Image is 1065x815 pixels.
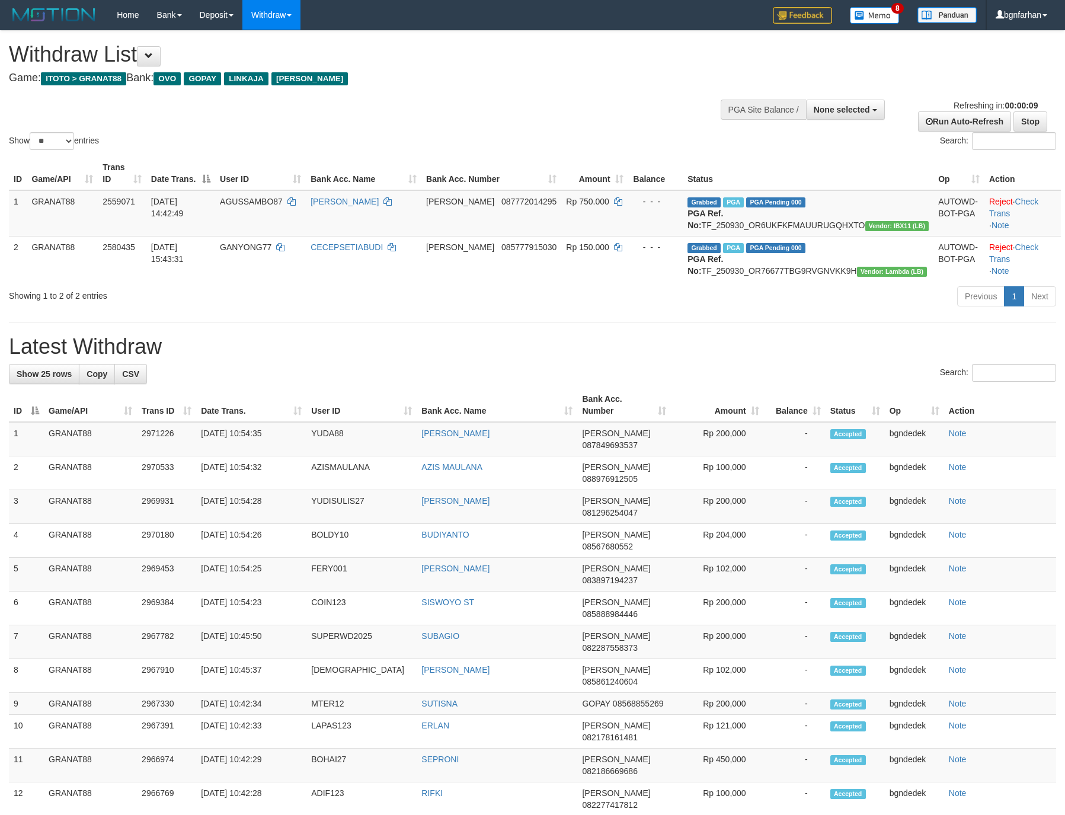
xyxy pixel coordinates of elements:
span: Rp 150.000 [566,242,609,252]
span: [PERSON_NAME] [582,429,650,438]
td: - [764,490,826,524]
span: Copy 083897194237 to clipboard [582,576,637,585]
a: Next [1024,286,1056,306]
a: Previous [957,286,1005,306]
td: - [764,592,826,625]
td: AUTOWD-BOT-PGA [933,236,984,282]
td: bgndedek [885,715,944,749]
th: Amount: activate to sort column ascending [671,388,764,422]
td: GRANAT88 [44,693,137,715]
a: Stop [1013,111,1047,132]
span: Accepted [830,463,866,473]
a: [PERSON_NAME] [421,429,490,438]
td: 2970180 [137,524,196,558]
td: [DATE] 10:54:35 [196,422,306,456]
th: Bank Acc. Number: activate to sort column ascending [421,156,561,190]
td: GRANAT88 [44,625,137,659]
a: CSV [114,364,147,384]
span: AGUSSAMBO87 [220,197,283,206]
td: 2967391 [137,715,196,749]
span: LINKAJA [224,72,268,85]
a: SUTISNA [421,699,458,708]
a: SEPRONI [421,755,459,764]
span: Grabbed [687,243,721,253]
span: Accepted [830,429,866,439]
span: Copy 085861240604 to clipboard [582,677,637,686]
span: CSV [122,369,139,379]
span: [DATE] 14:42:49 [151,197,184,218]
td: GRANAT88 [44,558,137,592]
span: 2559071 [103,197,135,206]
td: 11 [9,749,44,782]
span: [DATE] 15:43:31 [151,242,184,264]
span: Vendor URL: https://dashboard.q2checkout.com/secure [857,267,928,277]
td: - [764,625,826,659]
td: [DEMOGRAPHIC_DATA] [306,659,417,693]
th: ID: activate to sort column descending [9,388,44,422]
span: [PERSON_NAME] [582,721,650,730]
td: 2971226 [137,422,196,456]
td: Rp 200,000 [671,490,764,524]
a: 1 [1004,286,1024,306]
td: 2969931 [137,490,196,524]
td: bgndedek [885,693,944,715]
a: [PERSON_NAME] [421,496,490,506]
td: YUDA88 [306,422,417,456]
td: Rp 100,000 [671,456,764,490]
td: 2967330 [137,693,196,715]
td: Rp 200,000 [671,592,764,625]
td: 1 [9,190,27,236]
td: bgndedek [885,625,944,659]
div: Showing 1 to 2 of 2 entries [9,285,435,302]
span: Vendor URL: https://dashboard.q2checkout.com/secure [865,221,929,231]
span: Copy 085888984446 to clipboard [582,609,637,619]
b: PGA Ref. No: [687,209,723,230]
span: Accepted [830,699,866,709]
span: Copy [87,369,107,379]
td: AZISMAULANA [306,456,417,490]
th: Date Trans.: activate to sort column ascending [196,388,306,422]
td: [DATE] 10:45:37 [196,659,306,693]
td: GRANAT88 [44,592,137,625]
a: Note [949,755,967,764]
td: GRANAT88 [27,190,98,236]
span: Copy 082186669686 to clipboard [582,766,637,776]
td: FERY001 [306,558,417,592]
td: 7 [9,625,44,659]
td: bgndedek [885,456,944,490]
a: SUBAGIO [421,631,459,641]
span: Accepted [830,666,866,676]
td: bgndedek [885,524,944,558]
a: Note [949,496,967,506]
span: Copy 087772014295 to clipboard [501,197,557,206]
td: - [764,693,826,715]
td: bgndedek [885,558,944,592]
label: Search: [940,132,1056,150]
span: [PERSON_NAME] [582,788,650,798]
span: [PERSON_NAME] [582,597,650,607]
th: ID [9,156,27,190]
td: Rp 121,000 [671,715,764,749]
button: None selected [806,100,885,120]
span: Grabbed [687,197,721,207]
span: Rp 750.000 [566,197,609,206]
td: Rp 200,000 [671,625,764,659]
span: Accepted [830,632,866,642]
span: Accepted [830,598,866,608]
td: GRANAT88 [44,715,137,749]
a: Note [949,788,967,798]
th: Date Trans.: activate to sort column descending [146,156,215,190]
td: 2969384 [137,592,196,625]
span: [PERSON_NAME] [426,242,494,252]
span: Marked by bgndedek [723,197,744,207]
td: Rp 102,000 [671,558,764,592]
td: bgndedek [885,422,944,456]
a: CECEPSETIABUDI [311,242,383,252]
span: Copy 088976912505 to clipboard [582,474,637,484]
span: Accepted [830,497,866,507]
b: PGA Ref. No: [687,254,723,276]
td: GRANAT88 [44,490,137,524]
td: [DATE] 10:54:25 [196,558,306,592]
span: GOPAY [184,72,221,85]
input: Search: [972,364,1056,382]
